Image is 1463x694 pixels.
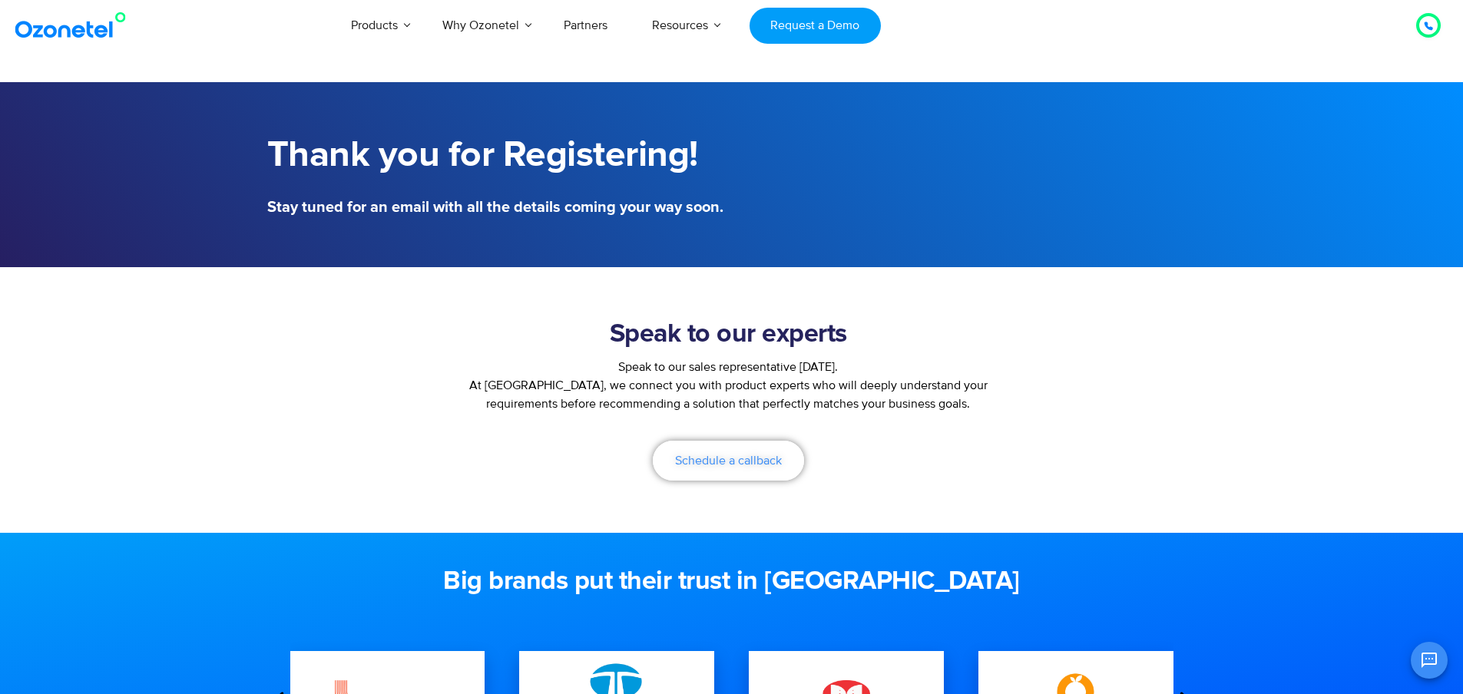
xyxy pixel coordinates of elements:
a: Schedule a callback [653,441,804,481]
div: Speak to our sales representative [DATE]. [456,358,1001,376]
h2: Big brands put their trust in [GEOGRAPHIC_DATA] [267,567,1197,597]
a: Request a Demo [750,8,881,44]
h5: Stay tuned for an email with all the details coming your way soon. [267,200,724,215]
button: Open chat [1411,642,1448,679]
span: Schedule a callback [675,454,782,467]
h2: Speak to our experts [456,319,1001,350]
h1: Thank you for Registering! [267,134,724,177]
p: At [GEOGRAPHIC_DATA], we connect you with product experts who will deeply understand your require... [456,376,1001,413]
